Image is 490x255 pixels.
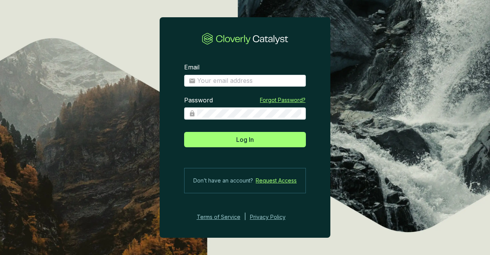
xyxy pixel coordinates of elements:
input: Password [197,109,301,118]
div: | [244,212,246,222]
label: Password [184,96,213,105]
a: Terms of Service [194,212,240,222]
span: Log In [236,135,254,144]
button: Log In [184,132,306,147]
input: Email [197,77,301,85]
a: Forgot Password? [260,96,305,104]
span: Don’t have an account? [193,176,253,185]
a: Privacy Policy [250,212,296,222]
a: Request Access [256,176,297,185]
label: Email [184,63,199,72]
